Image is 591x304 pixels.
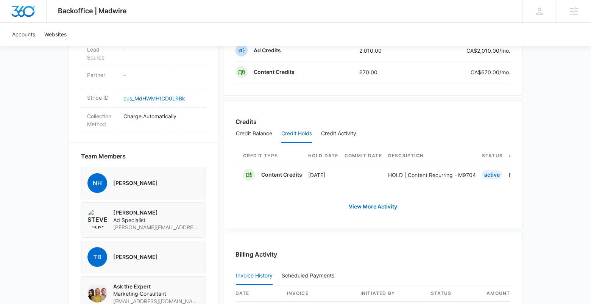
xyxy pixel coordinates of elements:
h3: Credits [235,117,257,126]
p: - [123,45,200,53]
p: HOLD | Content Recurring - M9704 [388,171,476,179]
span: /mo. [499,69,510,75]
span: Ad Specialist [113,216,200,224]
dt: Partner [87,71,117,79]
h3: Billing Activity [235,250,510,259]
span: Description [388,152,476,159]
a: Accounts [8,23,40,46]
p: [PERSON_NAME] [113,253,158,261]
th: Initiated By [354,285,425,302]
th: status [425,285,470,302]
span: Hold Date [308,152,338,159]
div: Collection MethodCharge Automatically [81,108,206,133]
dt: Lead Source [87,45,117,61]
p: [PERSON_NAME] [113,209,200,216]
button: Invoice History [236,267,273,285]
button: Credit Activity [321,125,356,143]
button: Credit Holds [281,125,312,143]
p: Charge Automatically [123,112,200,120]
span: TB [87,247,107,267]
button: Credit Balance [236,125,272,143]
p: Ask the Expert [113,283,200,290]
p: CA$670.00 [471,68,510,76]
a: View More Activity [341,197,405,216]
th: amount [470,285,510,302]
span: Backoffice | Madwire [58,7,127,15]
dt: Collection Method [87,112,117,128]
p: Enabled [509,171,555,179]
p: Content Credits [254,68,295,76]
p: Content Credits [261,171,302,179]
p: [DATE] [308,171,338,179]
dt: Stripe ID [87,94,117,102]
span: Team Members [81,152,126,161]
th: invoice [281,285,354,302]
th: date [235,285,281,302]
span: Status [482,152,503,159]
p: [PERSON_NAME] [113,179,158,187]
td: 2,010.00 [353,40,418,61]
span: Credit Type [243,152,302,159]
p: CA$2,010.00 [466,47,510,55]
p: Ad Credits [254,47,281,54]
a: Websites [40,23,71,46]
span: Marketing Consultant [113,290,200,298]
span: [PERSON_NAME][EMAIL_ADDRESS][PERSON_NAME][DOMAIN_NAME] [113,224,200,231]
div: Scheduled Payments [282,273,337,278]
div: Partner- [81,66,206,89]
a: cus_MdHWMHtCD0LRBk [123,95,185,102]
span: Allow Overage [509,152,555,159]
span: /mo. [499,47,510,54]
div: Stripe IDcus_MdHWMHtCD0LRBk [81,89,206,108]
div: Active [482,170,502,179]
p: - [123,71,200,79]
span: NH [87,173,107,193]
div: Lead Source- [81,41,206,66]
span: Commit Date [345,152,382,159]
img: Steven Warren [87,209,107,229]
td: 670.00 [353,61,418,83]
img: Ask the Expert [87,283,107,302]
